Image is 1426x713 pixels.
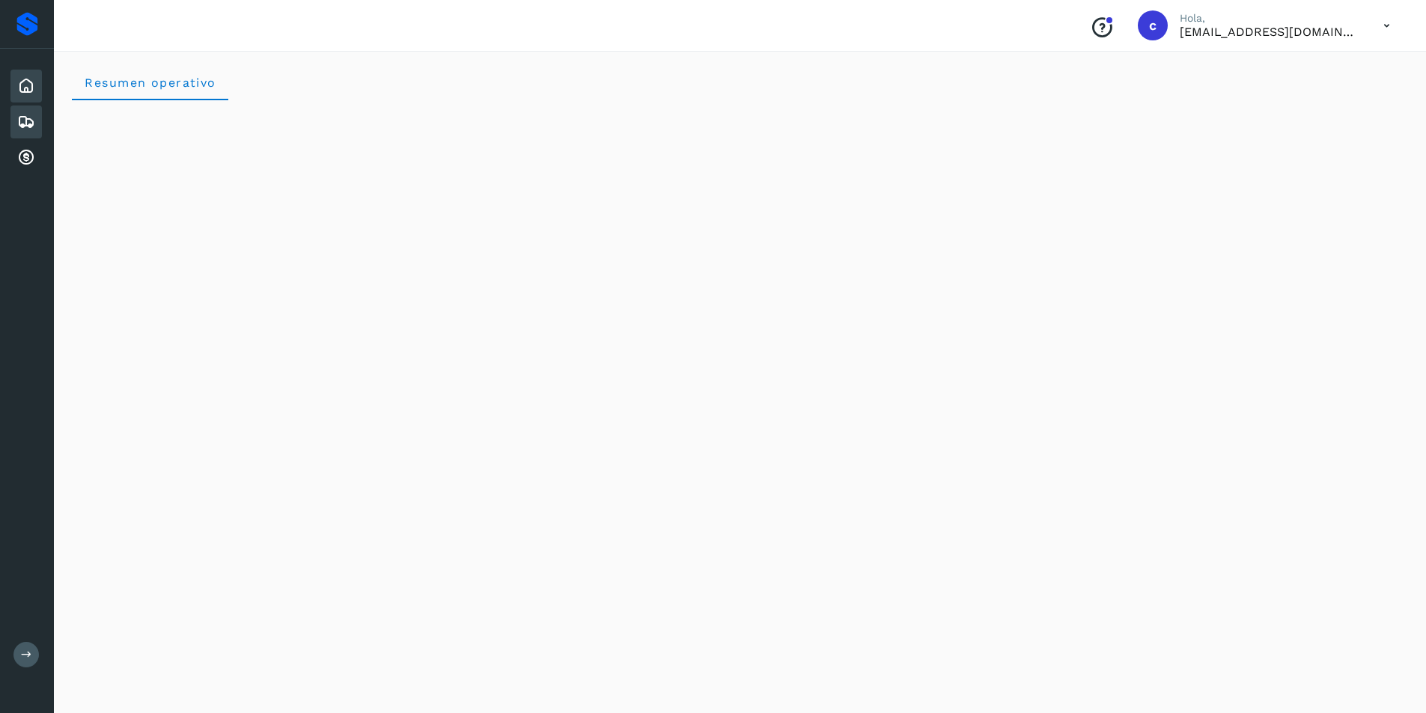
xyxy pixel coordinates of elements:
[1180,25,1359,39] p: cuentas3@enlacesmet.com.mx
[10,105,42,138] div: Embarques
[84,76,216,90] span: Resumen operativo
[1180,12,1359,25] p: Hola,
[10,141,42,174] div: Cuentas por cobrar
[10,70,42,102] div: Inicio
